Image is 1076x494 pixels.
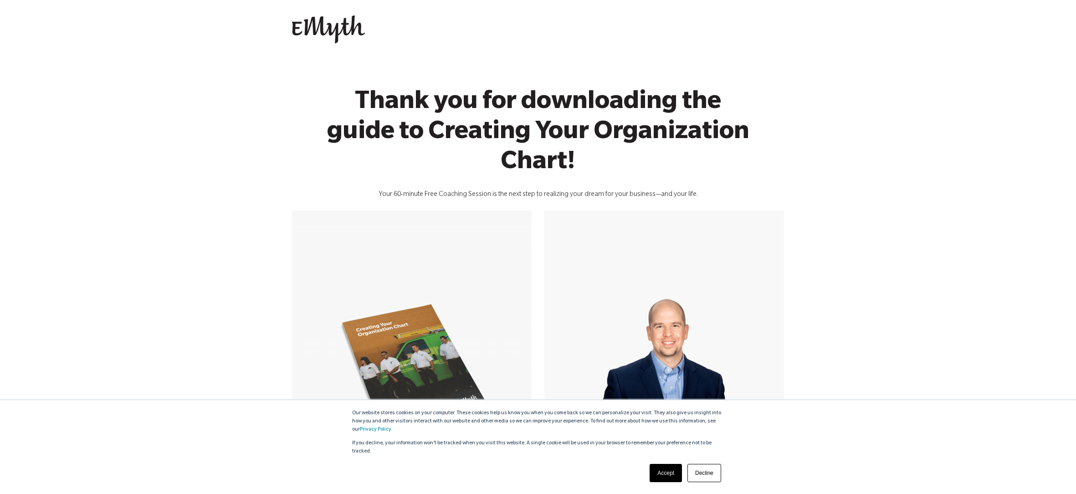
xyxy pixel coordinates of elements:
p: Our website stores cookies on your computer. These cookies help us know you when you come back so... [352,409,724,434]
a: Accept [650,464,682,482]
p: If you decline, your information won’t be tracked when you visit this website. A single cookie wi... [352,439,724,456]
a: Privacy Policy [360,427,391,432]
img: Smart-business-coach.png [599,282,730,400]
iframe: Chat Widget [1030,450,1076,494]
span: Your 60-minute Free Coaching Session is the next step to realizing your dream for your business—a... [379,191,698,199]
img: orgchart-mock-up [319,293,505,456]
img: EMyth [292,15,365,44]
a: Decline [687,464,721,482]
span: Thank you for downloading the guide to Creating Your Organization Chart! [327,90,749,178]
